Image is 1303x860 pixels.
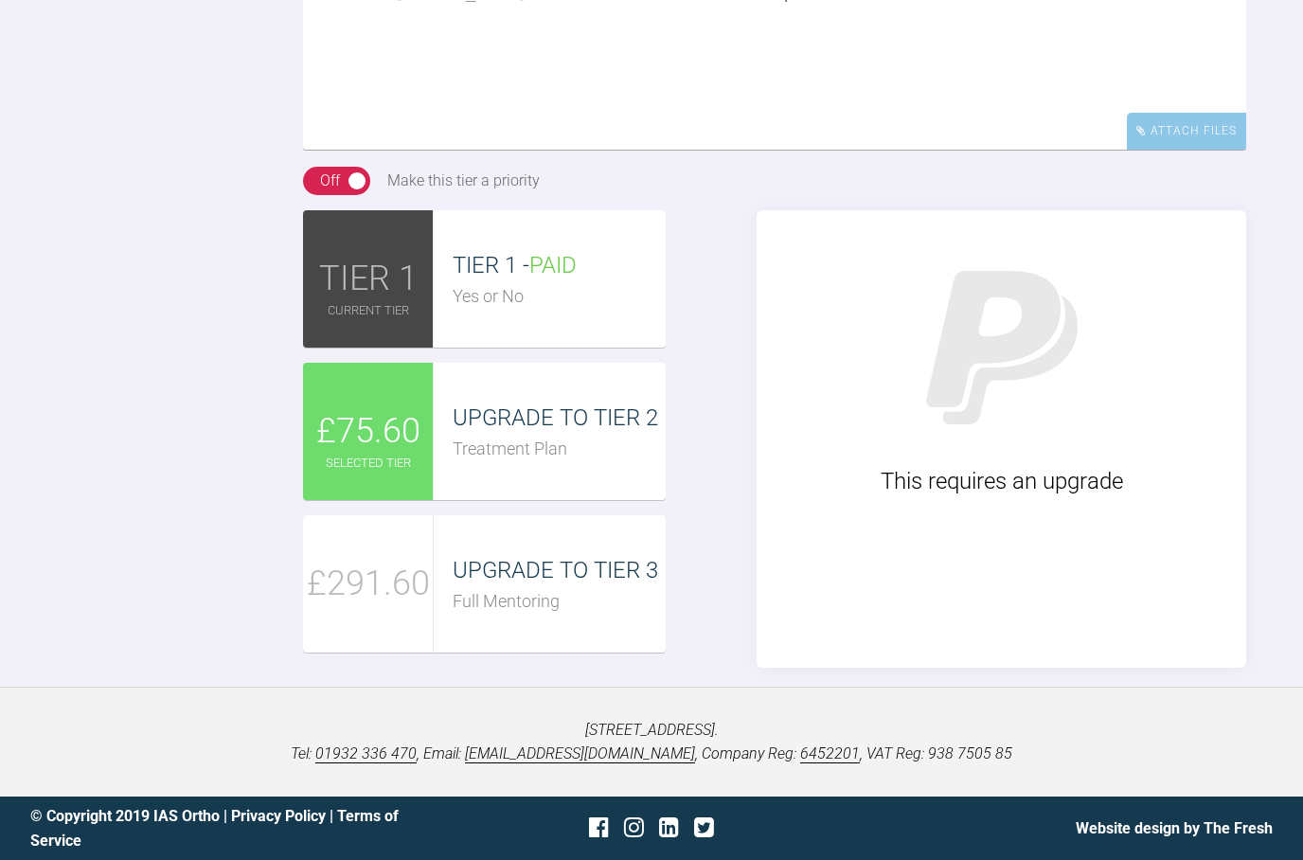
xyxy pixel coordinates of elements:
[387,169,540,193] div: Make this tier a priority
[453,588,666,616] div: Full Mentoring
[30,807,399,850] a: Terms of Service
[316,404,420,459] span: £75.60
[529,252,577,278] span: PAID
[453,436,666,463] div: Treatment Plan
[785,463,1218,499] div: This requires an upgrade
[319,252,418,307] span: TIER 1
[453,557,658,583] span: UPGRADE TO TIER 3
[320,169,340,193] div: Off
[307,557,430,612] span: £291.60
[30,804,444,852] div: © Copyright 2019 IAS Ortho | |
[30,718,1273,766] p: [STREET_ADDRESS]. Tel: , Email: , Company Reg: , VAT Reg: 938 7505 85
[453,252,577,278] span: TIER 1 -
[231,807,326,825] a: Privacy Policy
[893,239,1111,457] img: paypalGray.1c9ba6dc.svg
[1127,113,1246,150] div: Attach Files
[860,519,1144,661] iframe: PayPal
[453,283,666,311] div: Yes or No
[453,404,658,431] span: UPGRADE TO TIER 2
[1076,819,1273,837] a: Website design by The Fresh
